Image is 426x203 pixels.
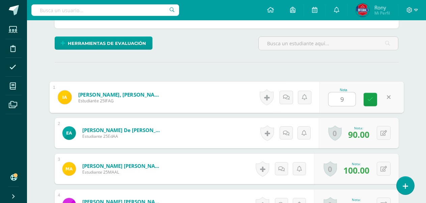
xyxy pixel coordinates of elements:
[374,10,390,16] span: Mi Perfil
[78,91,161,98] a: [PERSON_NAME], [PERSON_NAME]
[348,129,369,140] span: 90.00
[259,37,398,50] input: Busca un estudiante aquí...
[62,162,76,176] img: efde31d1bbbb5de38e2c25c56c15237b.png
[343,161,369,166] div: Nota:
[78,98,161,104] span: Estudiante 25IFAG
[328,88,359,92] div: Nota
[58,90,72,104] img: d65e9c80c158360dfa880662a4d5f21a.png
[328,125,342,141] a: 0
[343,197,369,202] div: Nota:
[343,164,369,176] span: 100.00
[68,37,146,50] span: Herramientas de evaluación
[329,93,356,106] input: 0-100.0
[31,4,179,16] input: Busca un usuario...
[374,4,390,11] span: Rony
[323,161,337,177] a: 0
[348,126,369,130] div: Nota:
[82,133,163,139] span: Estudiante 25EdAA
[82,169,163,175] span: Estudiante 25MAAL
[356,3,369,17] img: 52015bfa6619e31c320bf5792f1c1278.png
[55,36,152,50] a: Herramientas de evaluación
[62,126,76,140] img: 09ec5d2c3aa5d244bb9c82c0e7f9fd37.png
[82,162,163,169] a: [PERSON_NAME] [PERSON_NAME]
[82,127,163,133] a: [PERSON_NAME] de [PERSON_NAME]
